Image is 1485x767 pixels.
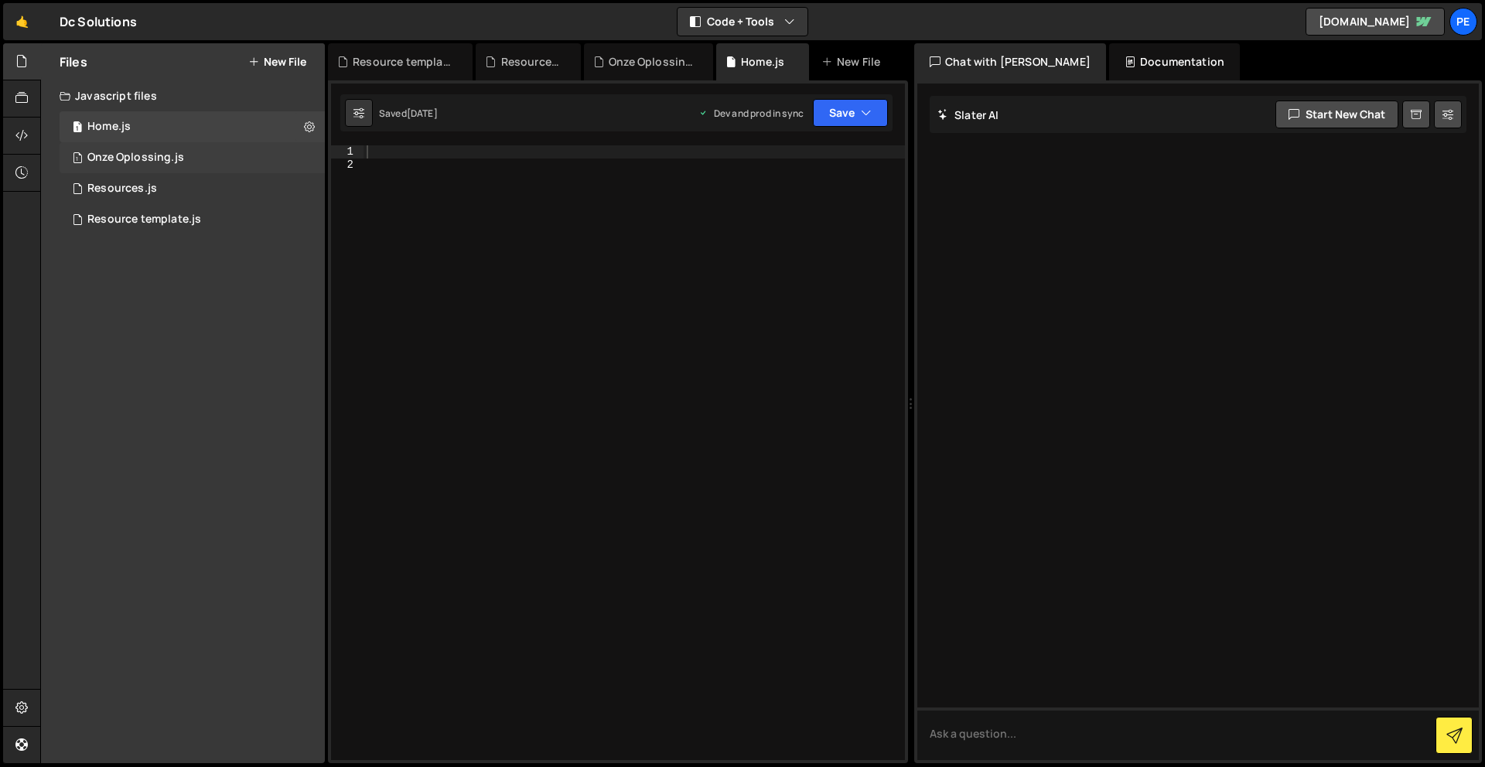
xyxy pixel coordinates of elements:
div: Resource template.js [87,213,201,227]
a: Pe [1449,8,1477,36]
div: Home.js [87,120,131,134]
h2: Files [60,53,87,70]
div: New File [821,54,886,70]
div: 17090/47131.js [60,204,325,235]
div: 17090/47213.js [60,173,325,204]
div: 17090/47480.js [60,142,325,173]
div: [DATE] [407,107,438,120]
div: Documentation [1109,43,1240,80]
div: Dev and prod in sync [698,107,804,120]
a: [DOMAIN_NAME] [1306,8,1445,36]
button: Code + Tools [678,8,807,36]
div: 1 [331,145,364,159]
button: New File [248,56,306,68]
div: Chat with [PERSON_NAME] [914,43,1106,80]
div: 17090/47077.js [60,111,325,142]
div: Onze Oplossing.js [87,151,184,165]
div: Resources.js [87,182,157,196]
div: Home.js [741,54,784,70]
div: Dc Solutions [60,12,137,31]
a: 🤙 [3,3,41,40]
span: 1 [73,153,82,165]
button: Start new chat [1275,101,1398,128]
button: Save [813,99,888,127]
span: 1 [73,122,82,135]
div: Resource template.js [353,54,454,70]
div: Resources.js [501,54,562,70]
div: 2 [331,159,364,172]
h2: Slater AI [937,107,999,122]
div: Onze Oplossing.js [609,54,695,70]
div: Javascript files [41,80,325,111]
div: Saved [379,107,438,120]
